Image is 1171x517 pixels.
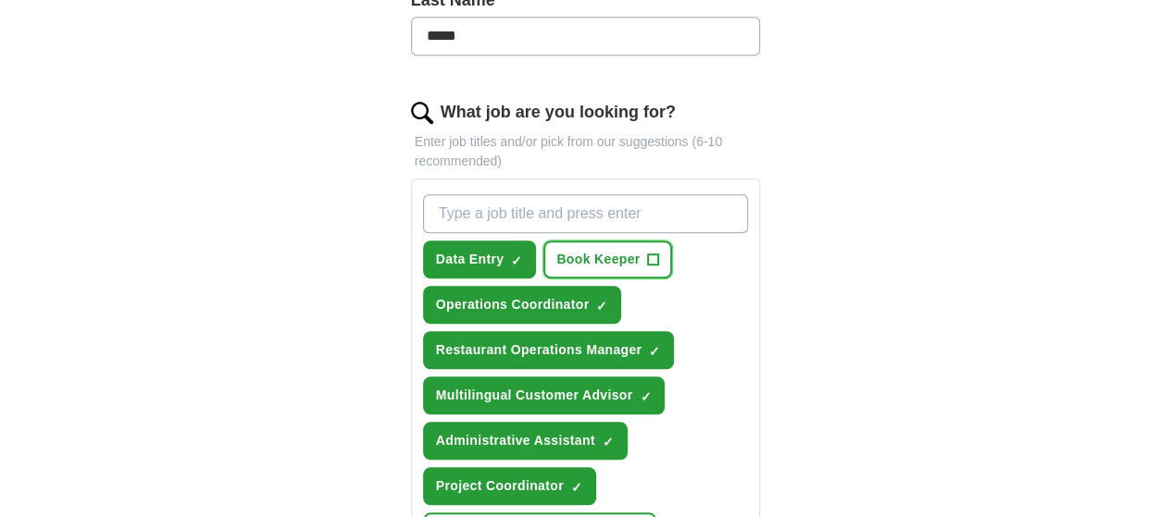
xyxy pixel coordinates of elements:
[423,240,537,278] button: Data Entry✓
[441,100,676,125] label: What job are you looking for?
[649,344,660,359] span: ✓
[423,376,666,414] button: Multilingual Customer Advisor✓
[436,476,564,496] span: Project Coordinator
[423,194,749,233] input: Type a job title and press enter
[436,250,505,269] span: Data Entry
[596,299,607,314] span: ✓
[543,240,672,278] button: Book Keeper
[436,431,595,450] span: Administrative Assistant
[436,295,590,314] span: Operations Coordinator
[556,250,640,269] span: Book Keeper
[423,286,622,324] button: Operations Coordinator✓
[436,386,633,405] span: Multilingual Customer Advisor
[436,340,642,360] span: Restaurant Operations Manager
[571,480,582,495] span: ✓
[640,389,651,404] span: ✓
[411,102,433,124] img: search.png
[603,435,614,449] span: ✓
[423,331,675,369] button: Restaurant Operations Manager✓
[411,132,761,171] p: Enter job titles and/or pick from our suggestions (6-10 recommended)
[511,253,522,268] span: ✓
[423,422,628,460] button: Administrative Assistant✓
[423,467,596,505] button: Project Coordinator✓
